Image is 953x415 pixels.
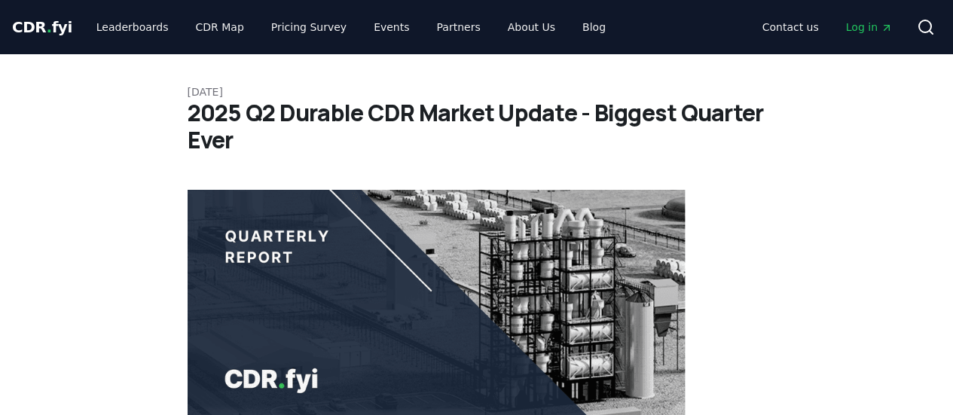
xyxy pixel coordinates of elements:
a: CDR.fyi [12,17,72,38]
a: About Us [496,14,567,41]
a: Contact us [750,14,831,41]
span: Log in [846,20,893,35]
a: Pricing Survey [259,14,359,41]
a: Leaderboards [84,14,181,41]
a: Blog [570,14,618,41]
a: CDR Map [184,14,256,41]
p: [DATE] [188,84,766,99]
a: Events [362,14,421,41]
h1: 2025 Q2 Durable CDR Market Update - Biggest Quarter Ever [188,99,766,154]
span: CDR fyi [12,18,72,36]
nav: Main [84,14,618,41]
span: . [47,18,52,36]
nav: Main [750,14,905,41]
a: Partners [425,14,493,41]
a: Log in [834,14,905,41]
